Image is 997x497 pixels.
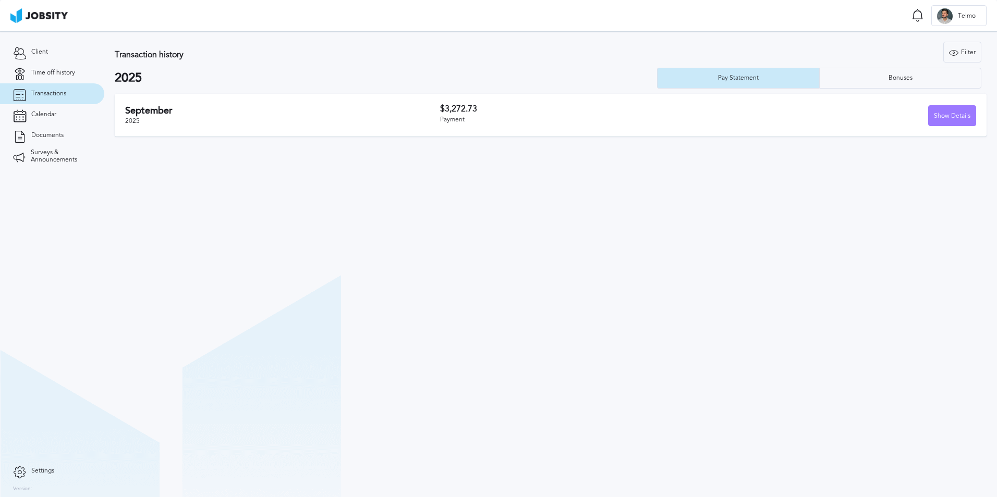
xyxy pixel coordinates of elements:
span: Surveys & Announcements [31,149,91,164]
div: Payment [440,116,708,123]
button: Pay Statement [657,68,819,89]
span: Client [31,48,48,56]
h3: $3,272.73 [440,104,708,114]
span: 2025 [125,117,140,125]
button: Bonuses [819,68,981,89]
span: Documents [31,132,64,139]
img: ab4bad089aa723f57921c736e9817d99.png [10,8,68,23]
button: Show Details [928,105,976,126]
button: TTelmo [931,5,987,26]
label: Version: [13,486,32,492]
div: T [937,8,953,24]
h3: Transaction history [115,50,589,59]
span: Transactions [31,90,66,97]
div: Show Details [929,106,976,127]
span: Telmo [953,13,981,20]
span: Time off history [31,69,75,77]
div: Pay Statement [713,74,764,82]
div: Bonuses [883,74,918,82]
button: Filter [943,42,981,63]
h2: 2025 [115,71,657,85]
h2: September [125,105,440,116]
span: Calendar [31,111,56,118]
div: Filter [944,42,981,63]
span: Settings [31,467,54,475]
